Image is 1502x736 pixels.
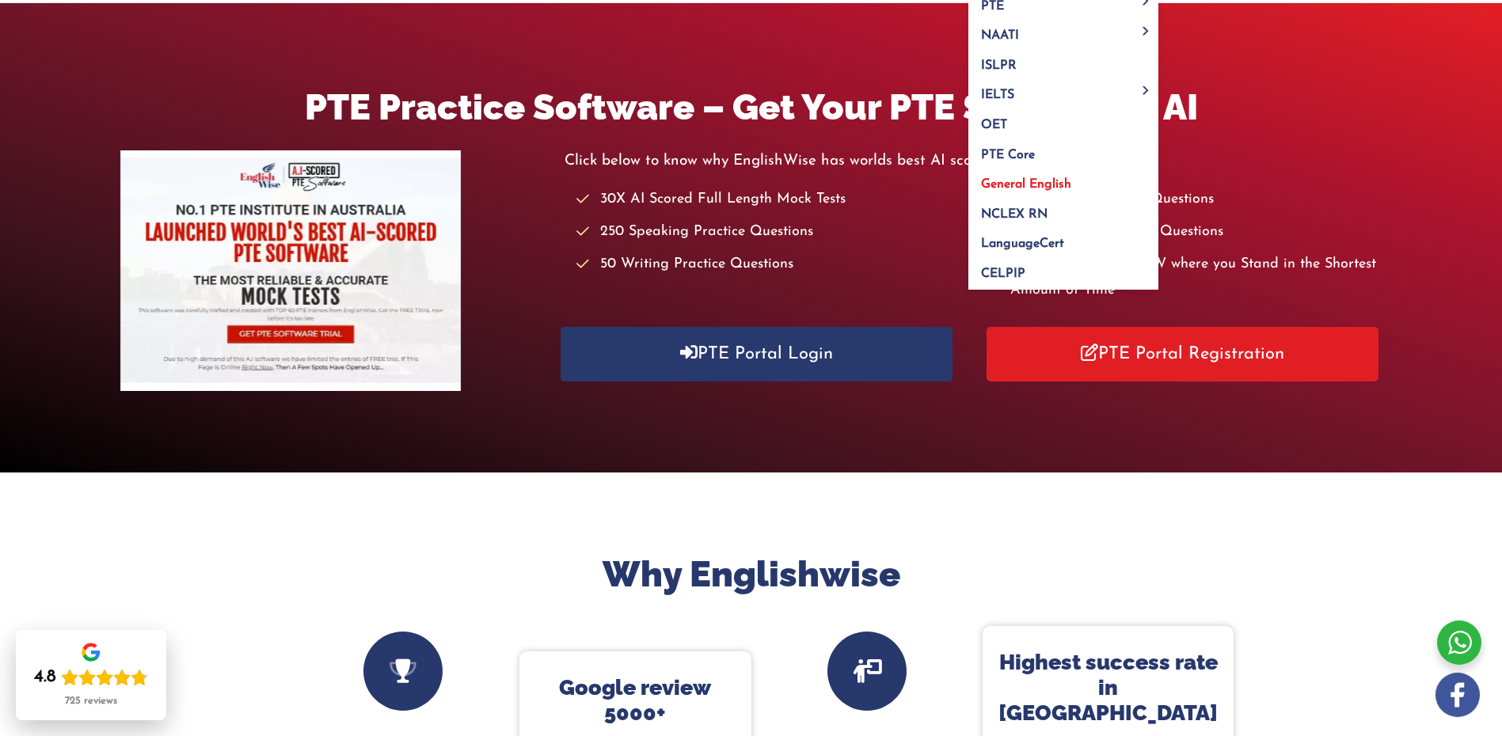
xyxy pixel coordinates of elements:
div: 4.8 [34,666,56,689]
span: Menu Toggle [1137,85,1155,94]
span: NAATI [981,29,1019,42]
p: Click below to know why EnglishWise has worlds best AI scored PTE software [565,148,1382,174]
img: pte-institute-main [120,150,461,391]
p: Highest success rate in [GEOGRAPHIC_DATA] [998,650,1218,727]
span: PTE Core [981,149,1035,161]
span: General English [981,178,1071,191]
a: PTE Portal Registration [987,327,1379,381]
span: OET [981,119,1007,131]
span: IELTS [981,89,1014,101]
div: Rating: 4.8 out of 5 [34,666,148,689]
a: NCLEX RN [968,194,1158,224]
span: NCLEX RN [981,208,1048,221]
a: ISLPR [968,45,1158,75]
span: ISLPR [981,59,1017,72]
a: CELPIP [968,253,1158,290]
a: OET [968,105,1158,135]
a: General English [968,165,1158,195]
p: Google review 5000+ [535,675,736,727]
li: 200 Listening Practice Questions [987,219,1382,245]
a: PTE Core [968,135,1158,165]
a: LanguageCert [968,224,1158,254]
li: 30X AI Scored Full Length Mock Tests [576,187,972,213]
li: 50 Writing Practice Questions [576,252,972,278]
li: 250 Speaking Practice Questions [576,219,972,245]
h2: Why Englishwise [276,552,1226,598]
div: 725 reviews [65,695,117,708]
span: Menu Toggle [1137,26,1155,35]
li: 125 Reading Practice Questions [987,187,1382,213]
span: LanguageCert [981,237,1064,250]
a: IELTSMenu Toggle [968,75,1158,105]
a: NAATIMenu Toggle [968,16,1158,46]
span: CELPIP [981,267,1025,280]
h1: PTE Practice Software – Get Your PTE Score With AI [120,82,1382,132]
a: PTE Portal Login [561,327,953,381]
img: white-facebook.png [1435,673,1480,717]
li: Instant Results – KNOW where you Stand in the Shortest Amount of Time [987,252,1382,305]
